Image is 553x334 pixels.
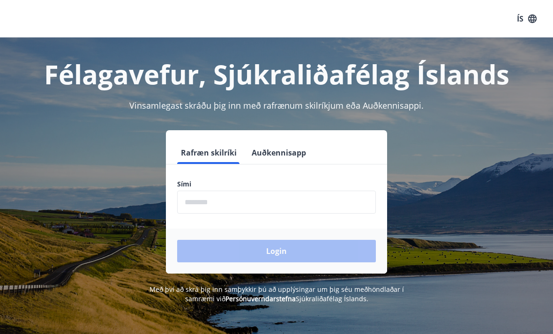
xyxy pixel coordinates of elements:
h1: Félagavefur, Sjúkraliðafélag Íslands [11,56,542,92]
a: Persónuverndarstefna [225,294,296,303]
label: Sími [177,179,376,189]
span: Með því að skrá þig inn samþykkir þú að upplýsingar um þig séu meðhöndlaðar í samræmi við Sjúkral... [149,285,404,303]
button: Auðkennisapp [248,141,310,164]
span: Vinsamlegast skráðu þig inn með rafrænum skilríkjum eða Auðkennisappi. [129,100,424,111]
button: ÍS [512,10,542,27]
button: Rafræn skilríki [177,141,240,164]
